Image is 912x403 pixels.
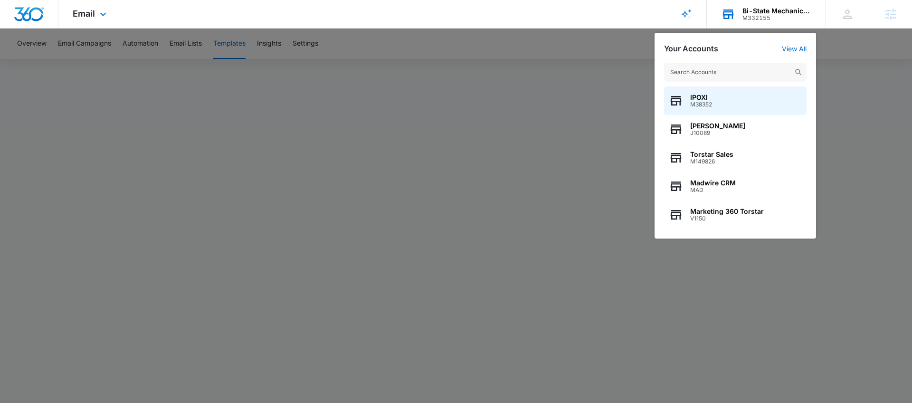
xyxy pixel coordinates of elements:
[742,15,812,21] div: account id
[690,187,736,193] span: MAD
[782,45,807,53] a: View All
[690,130,745,136] span: J10089
[690,179,736,187] span: Madwire CRM
[664,115,807,144] button: [PERSON_NAME]J10089
[664,201,807,229] button: Marketing 360 TorstarV1150
[664,86,807,115] button: IPOXIM38352
[690,151,733,158] span: Torstar Sales
[690,208,764,215] span: Marketing 360 Torstar
[742,7,812,15] div: account name
[690,122,745,130] span: [PERSON_NAME]
[690,158,733,165] span: M149826
[690,101,712,108] span: M38352
[664,63,807,82] input: Search Accounts
[690,215,764,222] span: V1150
[664,144,807,172] button: Torstar SalesM149826
[73,9,95,19] span: Email
[664,172,807,201] button: Madwire CRMMAD
[664,44,718,53] h2: Your Accounts
[690,94,712,101] span: IPOXI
